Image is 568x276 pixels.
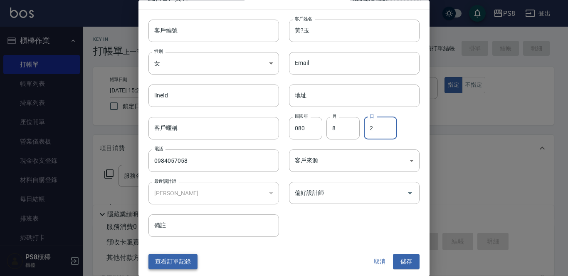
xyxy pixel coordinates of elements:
label: 最近設計師 [154,179,176,185]
div: [PERSON_NAME] [148,182,279,205]
div: 女 [148,52,279,75]
button: 查看訂單記錄 [148,254,198,270]
button: 儲存 [393,254,420,270]
button: Open [403,186,417,200]
label: 日 [370,113,374,119]
label: 月 [332,113,336,119]
label: 客戶姓名 [295,16,312,22]
label: 電話 [154,146,163,152]
label: 民國年 [295,113,308,119]
label: 性別 [154,48,163,55]
button: 取消 [366,254,393,270]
